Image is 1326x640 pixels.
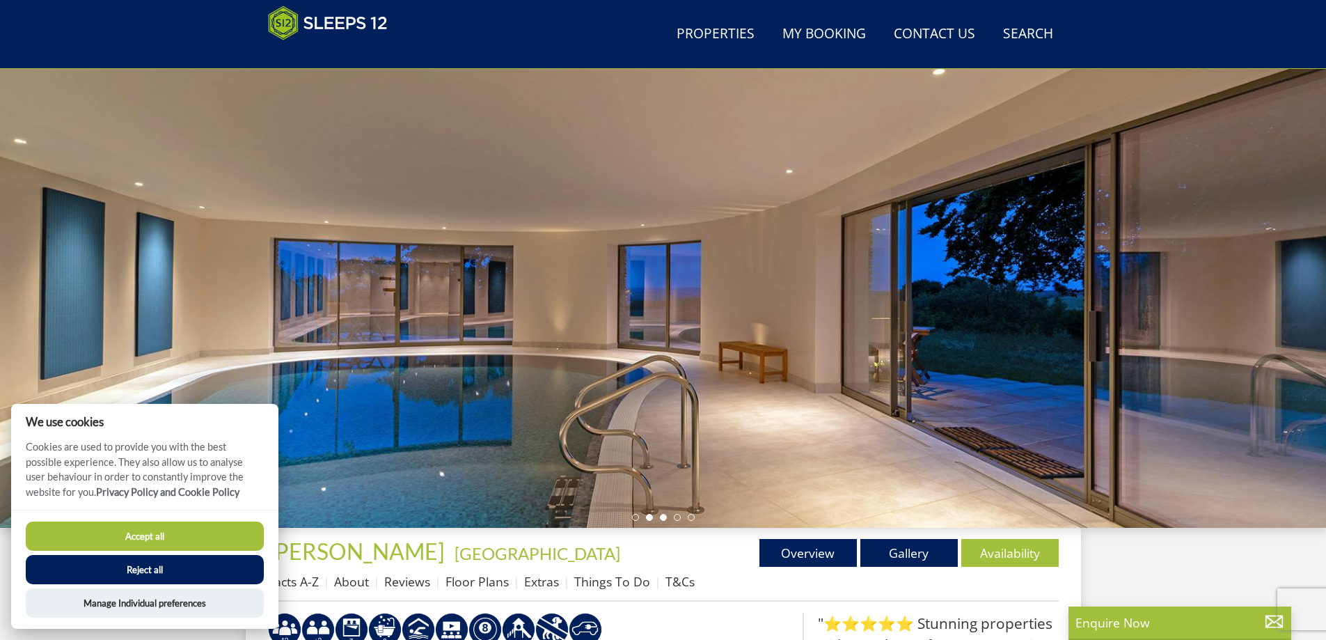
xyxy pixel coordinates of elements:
[11,439,278,510] p: Cookies are used to provide you with the best possible experience. They also allow us to analyse ...
[96,486,239,498] a: Privacy Policy and Cookie Policy
[574,573,650,590] a: Things To Do
[759,539,857,567] a: Overview
[671,19,760,50] a: Properties
[455,543,620,563] a: [GEOGRAPHIC_DATA]
[961,539,1059,567] a: Availability
[665,573,695,590] a: T&Cs
[445,573,509,590] a: Floor Plans
[334,573,369,590] a: About
[268,573,319,590] a: Facts A-Z
[997,19,1059,50] a: Search
[384,573,430,590] a: Reviews
[1075,614,1284,632] p: Enquire Now
[11,415,278,428] h2: We use cookies
[261,49,407,61] iframe: Customer reviews powered by Trustpilot
[26,522,264,551] button: Accept all
[860,539,958,567] a: Gallery
[268,538,449,565] a: [PERSON_NAME]
[26,588,264,618] button: Manage Individual preferences
[449,543,620,563] span: -
[268,538,445,565] span: [PERSON_NAME]
[524,573,559,590] a: Extras
[777,19,871,50] a: My Booking
[26,555,264,584] button: Reject all
[268,6,388,40] img: Sleeps 12
[888,19,981,50] a: Contact Us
